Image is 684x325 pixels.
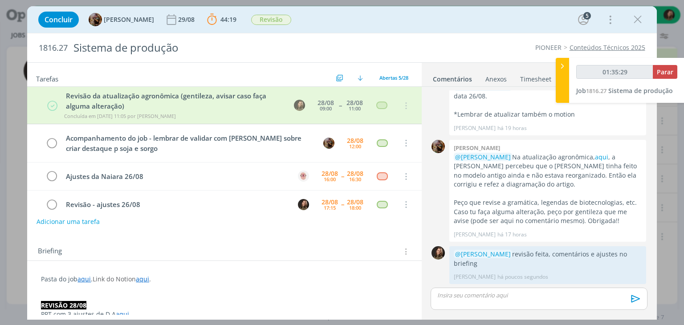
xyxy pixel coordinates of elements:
[454,231,496,239] p: [PERSON_NAME]
[657,68,673,76] span: Parar
[251,15,291,25] span: Revisão
[535,43,562,52] a: PIONEER
[298,199,309,210] img: J
[62,199,289,210] div: Revisão - ajustes 26/08
[349,177,361,182] div: 16:30
[339,102,342,109] span: --
[653,65,677,79] button: Parar
[41,301,86,309] strong: REVISÃO 28/08
[485,75,507,84] div: Anexos
[220,15,236,24] span: 44:19
[349,205,361,210] div: 18:00
[318,100,334,106] div: 28/08
[455,153,511,161] span: @[PERSON_NAME]
[136,275,149,283] a: aqui
[576,12,590,27] button: 5
[454,250,642,268] p: revisão feita, comentários e ajustes no briefing
[341,201,344,207] span: --
[454,198,642,225] p: Peço que revise a gramática, legendas de biotecnologias, etc. Caso tu faça alguma alteração, peço...
[586,87,607,95] span: 1816.27
[347,138,363,144] div: 28/08
[45,16,73,23] span: Concluir
[570,43,645,52] a: Conteúdos Técnicos 2025
[64,113,176,119] span: Concluída em [DATE] 11:05 por [PERSON_NAME]
[41,310,407,319] p: PPT com 3 ajustes de D.A
[38,12,79,28] button: Concluir
[39,43,68,53] span: 1816.27
[322,136,336,150] button: A
[38,246,62,257] span: Briefing
[89,13,154,26] button: A[PERSON_NAME]
[322,199,338,205] div: 28/08
[454,124,496,132] p: [PERSON_NAME]
[455,250,511,258] span: @[PERSON_NAME]
[62,171,289,182] div: Ajustes da Naiara 26/08
[323,138,334,149] img: A
[41,275,407,284] p: Pasta do job .
[576,86,673,95] a: Job1816.27Sistema de produção
[36,214,100,230] button: Adicionar uma tarefa
[116,310,129,318] a: aqui
[520,71,552,84] a: Timesheet
[347,171,363,177] div: 28/08
[583,12,591,20] div: 5
[62,133,315,154] div: Acompanhamento do job - lembrar de validar com [PERSON_NAME] sobre criar destaque p soja e sorgo
[205,12,239,27] button: 44:19
[62,91,286,111] div: Revisão da atualização agronômica (gentileza, avisar caso faça alguma alteração)
[178,16,196,23] div: 29/08
[608,86,673,95] span: Sistema de produção
[346,100,363,106] div: 28/08
[454,144,500,152] b: [PERSON_NAME]
[432,71,472,84] a: Comentários
[454,110,642,119] p: *Lembrar de atualizar também o motion
[595,153,608,161] a: aqui
[497,273,548,281] span: há poucos segundos
[454,273,496,281] p: [PERSON_NAME]
[454,82,642,101] p: Temos ajustes da Naiara, no briefing com data 26/08.
[349,106,361,111] div: 11:00
[104,16,154,23] span: [PERSON_NAME]
[27,6,656,320] div: dialog
[454,153,642,189] p: Na atualização agronômica, , a [PERSON_NAME] percebeu que o [PERSON_NAME] tinha feito no modelo a...
[36,73,58,83] span: Tarefas
[77,275,91,283] a: aqui
[320,106,332,111] div: 09:00
[349,144,361,149] div: 12:00
[93,275,136,283] span: Link do Notion
[497,231,527,239] span: há 17 horas
[298,171,309,182] img: A
[432,140,445,153] img: A
[89,13,102,26] img: A
[341,173,344,179] span: --
[69,37,389,59] div: Sistema de produção
[497,124,527,132] span: há 19 horas
[251,14,292,25] button: Revisão
[324,205,336,210] div: 17:15
[358,75,363,81] img: arrow-down.svg
[379,74,408,81] span: Abertas 5/28
[322,171,338,177] div: 28/08
[297,198,310,211] button: J
[297,170,310,183] button: A
[324,177,336,182] div: 16:00
[432,246,445,260] img: J
[149,275,151,283] span: .
[347,199,363,205] div: 28/08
